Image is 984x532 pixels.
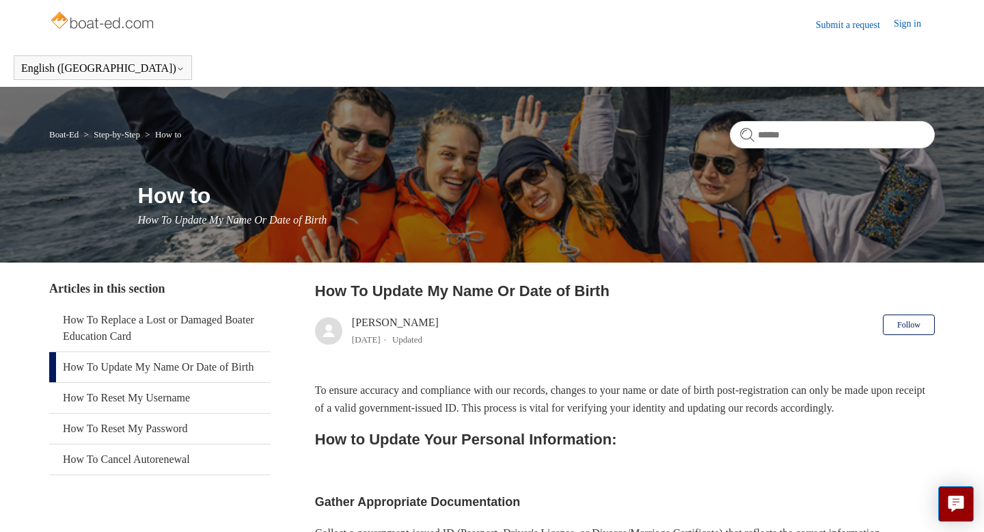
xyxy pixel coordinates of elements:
[938,486,974,522] button: Live chat
[315,427,935,451] h2: How to Update Your Personal Information:
[49,282,165,295] span: Articles in this section
[49,352,271,382] a: How To Update My Name Or Date of Birth
[883,315,935,335] button: Follow Article
[315,492,935,512] h3: Gather Appropriate Documentation
[49,444,271,475] a: How To Cancel Autorenewal
[81,129,143,139] li: Step-by-Step
[94,129,140,139] a: Step-by-Step
[49,129,81,139] li: Boat-Ed
[49,129,79,139] a: Boat-Ed
[352,334,381,345] time: 04/08/2025, 12:33
[49,414,271,444] a: How To Reset My Password
[392,334,422,345] li: Updated
[49,383,271,413] a: How To Reset My Username
[49,305,271,351] a: How To Replace a Lost or Damaged Boater Education Card
[894,16,935,33] a: Sign in
[21,62,184,75] button: English ([GEOGRAPHIC_DATA])
[155,129,182,139] a: How to
[138,214,327,226] span: How To Update My Name Or Date of Birth
[816,18,894,32] a: Submit a request
[49,8,158,36] img: Boat-Ed Help Center home page
[315,382,935,416] p: To ensure accuracy and compliance with our records, changes to your name or date of birth post-re...
[142,129,181,139] li: How to
[315,280,935,302] h2: How To Update My Name Or Date of Birth
[138,179,935,212] h1: How to
[352,315,439,347] div: [PERSON_NAME]
[730,121,935,148] input: Search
